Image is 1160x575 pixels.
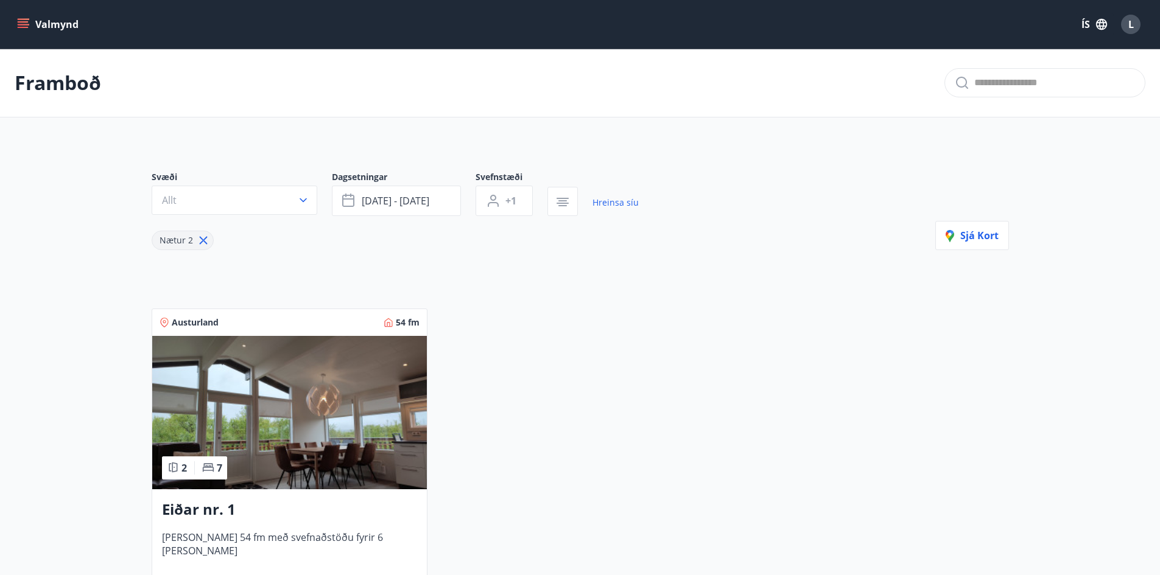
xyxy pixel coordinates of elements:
[152,186,317,215] button: Allt
[396,316,420,329] span: 54 fm
[160,234,193,246] span: Nætur 2
[935,221,1009,250] button: Sjá kort
[505,194,516,207] span: +1
[362,194,429,207] span: [DATE] - [DATE]
[1128,18,1134,31] span: L
[15,69,101,96] p: Framboð
[1075,13,1114,35] button: ÍS
[332,171,476,186] span: Dagsetningar
[217,461,222,475] span: 7
[152,171,332,186] span: Svæði
[476,171,547,186] span: Svefnstæði
[592,189,639,216] a: Hreinsa síu
[152,231,214,250] div: Nætur 2
[181,461,187,475] span: 2
[332,186,461,216] button: [DATE] - [DATE]
[476,186,533,216] button: +1
[15,13,83,35] button: menu
[162,531,417,571] span: [PERSON_NAME] 54 fm með svefnaðstöðu fyrir 6 [PERSON_NAME]
[1116,10,1145,39] button: L
[162,193,177,207] span: Allt
[172,316,219,329] span: Austurland
[946,229,999,242] span: Sjá kort
[162,499,417,521] h3: Eiðar nr. 1
[152,336,427,489] img: Paella dish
